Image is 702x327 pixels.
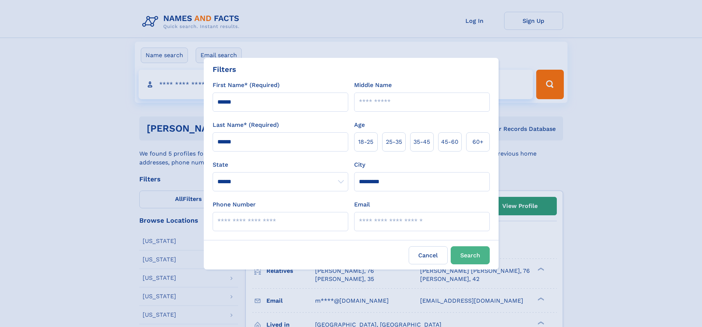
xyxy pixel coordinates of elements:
span: 25‑35 [386,138,402,146]
span: 35‑45 [413,138,430,146]
label: Age [354,121,365,129]
label: Middle Name [354,81,392,90]
label: Phone Number [213,200,256,209]
label: Cancel [409,246,448,264]
label: State [213,160,348,169]
div: Filters [213,64,236,75]
label: City [354,160,365,169]
button: Search [451,246,490,264]
span: 18‑25 [358,138,373,146]
label: Email [354,200,370,209]
span: 45‑60 [441,138,458,146]
label: First Name* (Required) [213,81,280,90]
span: 60+ [472,138,483,146]
label: Last Name* (Required) [213,121,279,129]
